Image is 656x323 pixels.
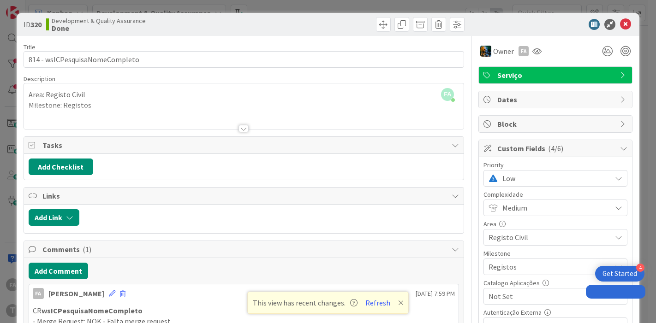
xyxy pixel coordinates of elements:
button: Refresh [362,297,394,309]
p: Milestone: Registos [29,100,459,111]
input: type card name here... [24,51,465,68]
span: Comments [42,244,447,255]
u: wsICPesquisaNomeCompleto [42,306,143,315]
span: ( 4/6 ) [548,144,563,153]
div: FA [33,288,44,299]
span: ID [24,19,42,30]
div: Complexidade [483,191,627,198]
span: ( 1 ) [83,245,91,254]
label: Title [24,43,36,51]
span: Development & Quality Assurance [52,17,146,24]
p: Area: Registo Civil [29,89,459,100]
span: Medium [502,201,607,214]
span: Links [42,190,447,201]
div: Catalogo Aplicações [483,280,627,286]
span: Registo Civil [489,231,607,244]
span: Dates [497,94,615,105]
span: Block [497,118,615,129]
div: Milestone [483,250,627,257]
div: Autenticação Externa [483,309,627,316]
span: Low [502,172,607,185]
span: Custom Fields [497,143,615,154]
button: Add Checklist [29,159,93,175]
div: Open Get Started checklist, remaining modules: 4 [595,266,644,282]
span: [DATE] 7:59 PM [416,289,455,299]
button: Add Comment [29,263,88,279]
button: Add Link [29,209,79,226]
span: Tasks [42,140,447,151]
div: FA [519,46,529,56]
b: Done [52,24,146,32]
span: This view has recent changes. [253,297,358,308]
span: FA [441,88,454,101]
div: Area [483,221,627,227]
span: Not Set [489,290,607,303]
div: 4 [636,264,644,272]
b: 320 [30,20,42,29]
span: Description [24,75,55,83]
div: [PERSON_NAME] [48,288,104,299]
span: Owner [493,46,514,57]
p: CR [33,305,455,316]
div: Get Started [602,269,637,278]
img: JC [480,46,491,57]
div: Priority [483,162,627,168]
span: Registos [489,260,607,273]
span: Serviço [497,70,615,81]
